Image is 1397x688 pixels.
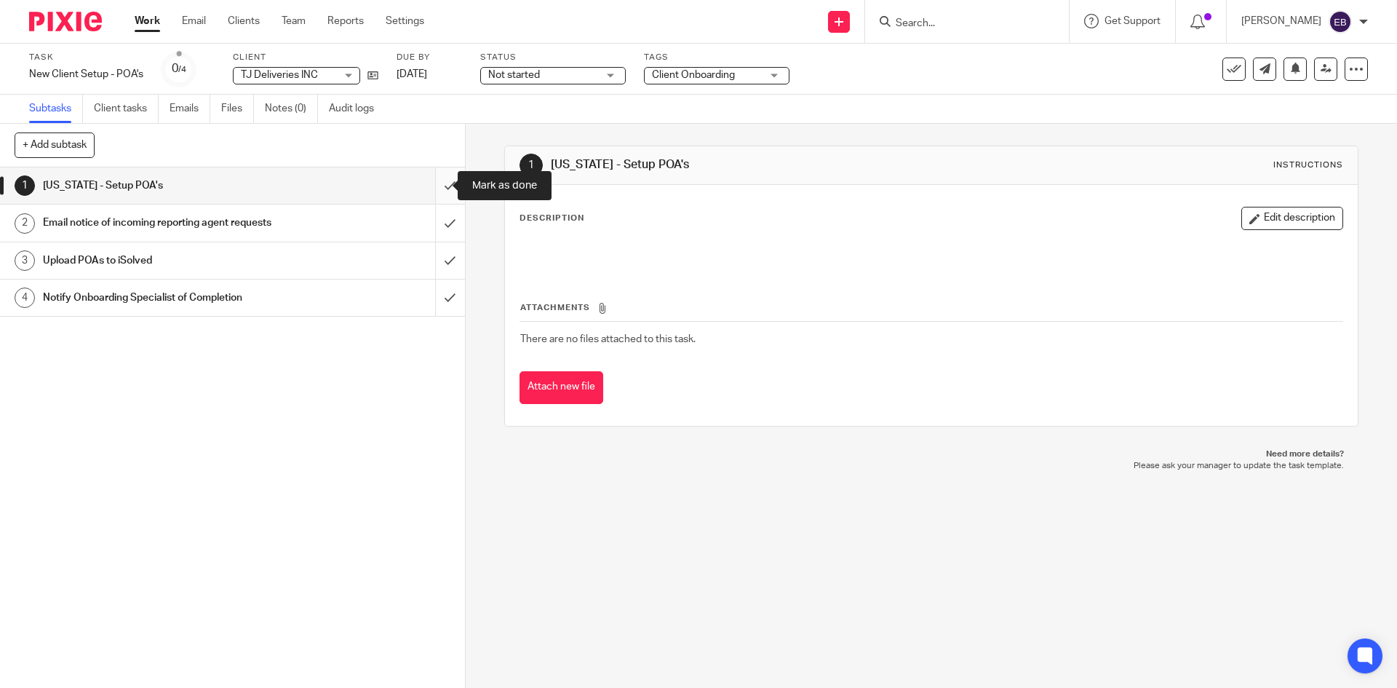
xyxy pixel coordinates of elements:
h1: Email notice of incoming reporting agent requests [43,212,295,234]
span: Attachments [520,304,590,312]
label: Tags [644,52,789,63]
p: Need more details? [519,448,1343,460]
div: 2 [15,213,35,234]
img: Pixie [29,12,102,31]
p: Please ask your manager to update the task template. [519,460,1343,472]
a: Notes (0) [265,95,318,123]
a: Emails [170,95,210,123]
button: Attach new file [520,371,603,404]
a: Work [135,14,160,28]
div: 3 [15,250,35,271]
a: Team [282,14,306,28]
span: Not started [488,70,540,80]
span: TJ Deliveries INC [241,70,318,80]
a: Audit logs [329,95,385,123]
div: 0 [172,60,186,77]
a: Reports [327,14,364,28]
div: New Client Setup - POA&#39;s [29,67,143,82]
label: Status [480,52,626,63]
img: svg%3E [1329,10,1352,33]
div: 4 [15,288,35,308]
a: Subtasks [29,95,83,123]
span: Client Onboarding [652,70,735,80]
h1: [US_STATE] - Setup POA's [43,175,295,197]
a: Files [221,95,254,123]
p: Description [520,213,584,224]
div: Instructions [1273,159,1343,171]
a: Client tasks [94,95,159,123]
a: Clients [228,14,260,28]
button: + Add subtask [15,133,95,157]
h1: Upload POAs to iSolved [43,250,295,272]
h1: Notify Onboarding Specialist of Completion [43,287,295,309]
div: 1 [520,154,543,177]
span: There are no files attached to this task. [520,334,696,344]
span: [DATE] [397,69,427,79]
a: Email [182,14,206,28]
label: Client [233,52,378,63]
label: Due by [397,52,462,63]
span: Get Support [1105,16,1161,26]
a: Settings [386,14,424,28]
small: /4 [178,66,186,74]
button: Edit description [1241,207,1343,230]
h1: [US_STATE] - Setup POA's [551,157,963,173]
p: [PERSON_NAME] [1241,14,1321,28]
label: Task [29,52,143,63]
input: Search [894,17,1025,31]
div: 1 [15,175,35,196]
div: New Client Setup - POA's [29,67,143,82]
